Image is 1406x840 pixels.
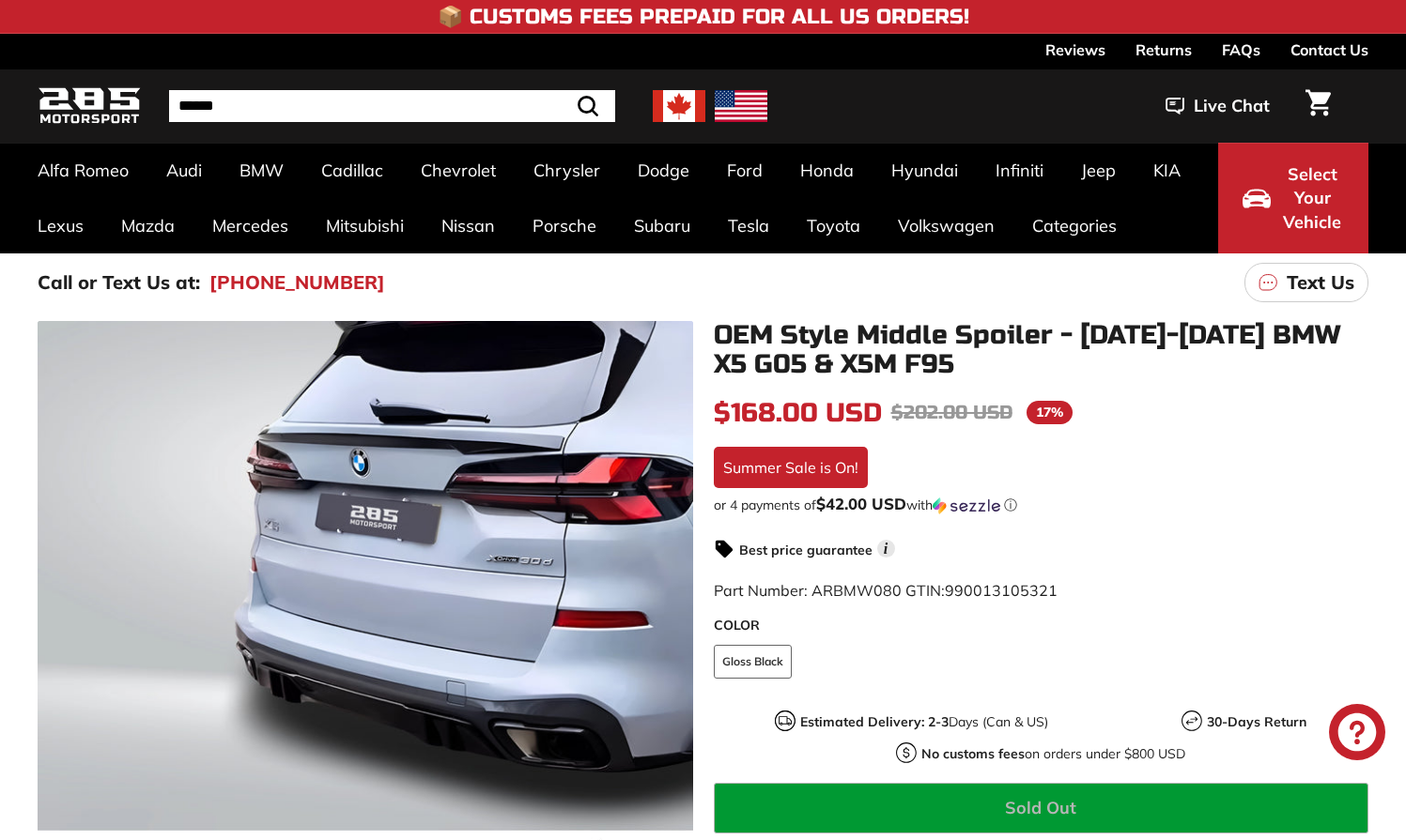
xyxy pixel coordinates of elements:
[714,616,1369,635] label: COLOR
[714,496,1369,514] div: or 4 payments of$42.00 USDwithSezzle Click to learn more about Sezzle
[1062,143,1135,198] a: Jeep
[709,198,788,253] a: Tesla
[209,268,385,297] a: [PHONE_NUMBER]
[1045,34,1105,66] a: Reviews
[402,143,515,198] a: Chevrolet
[945,581,1058,600] span: 990013105321
[877,540,895,557] span: i
[615,198,709,253] a: Subaru
[515,143,619,198] a: Chrysler
[1005,797,1076,818] span: Sold Out
[193,198,307,253] a: Mercedes
[891,401,1012,424] span: $202.00 USD
[221,143,302,198] a: BMW
[102,198,193,253] a: Mazda
[933,497,1000,514] img: Sezzle
[1244,263,1368,302] a: Text Us
[1290,34,1368,66] a: Contact Us
[1280,162,1344,235] span: Select Your Vehicle
[708,143,781,198] a: Ford
[38,84,141,129] img: Logo_285_Motorsport_areodynamics_components
[921,744,1185,764] p: on orders under $800 USD
[873,143,977,198] a: Hyundai
[307,198,423,253] a: Mitsubishi
[921,745,1025,762] strong: No customs fees
[19,198,102,253] a: Lexus
[800,713,949,730] strong: Estimated Delivery: 2-3
[1194,94,1270,118] span: Live Chat
[1323,704,1391,765] inbox-online-store-chat: Shopify online store chat
[879,198,1013,253] a: Volkswagen
[1287,268,1354,297] p: Text Us
[788,198,879,253] a: Toyota
[714,581,1058,600] span: Part Number: ARBMW080 GTIN:
[1294,74,1342,138] a: Cart
[1027,401,1073,424] span: 17%
[714,321,1369,379] h1: OEM Style Middle Spoiler - [DATE]-[DATE] BMW X5 G05 & X5M F95
[714,397,882,429] span: $168.00 USD
[714,783,1369,833] button: Sold Out
[1222,34,1260,66] a: FAQs
[781,143,873,198] a: Honda
[1136,34,1192,66] a: Returns
[1013,198,1136,253] a: Categories
[169,90,615,122] input: Search
[438,6,969,28] h4: 📦 Customs Fees Prepaid for All US Orders!
[147,143,221,198] a: Audi
[1218,143,1368,253] button: Select Your Vehicle
[816,494,906,513] span: $42.00 USD
[714,447,868,488] div: Summer Sale is On!
[423,198,514,253] a: Nissan
[1135,143,1199,198] a: KIA
[19,143,147,198] a: Alfa Romeo
[38,268,200,297] p: Call or Text Us at:
[739,542,873,558] strong: Best price guarantee
[514,198,615,253] a: Porsche
[619,143,708,198] a: Dodge
[1141,83,1294,130] button: Live Chat
[977,143,1062,198] a: Infiniti
[800,712,1048,732] p: Days (Can & US)
[714,496,1369,514] div: or 4 payments of with
[302,143,402,198] a: Cadillac
[1207,713,1306,730] strong: 30-Days Return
